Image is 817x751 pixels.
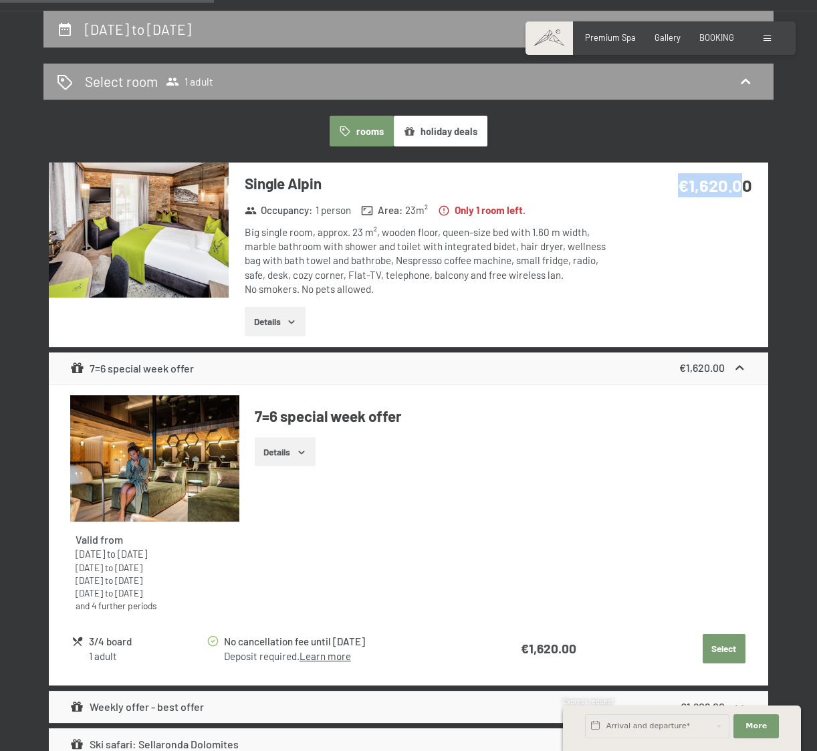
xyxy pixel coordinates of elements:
[679,361,725,374] strong: €1,620.00
[76,600,157,611] a: and 4 further periods
[361,203,402,217] strong: Area :
[245,173,606,194] h3: Single Alpin
[89,634,206,649] div: 3/4 board
[115,562,142,573] time: 21/12/2025
[76,548,105,560] time: 05/10/2025
[255,406,747,427] h4: 7=6 special week offer
[255,437,316,467] button: Details
[76,548,235,561] div: to
[70,395,239,522] img: mss_renderimg.php
[745,721,767,732] span: More
[563,698,614,706] span: Express request
[70,360,194,377] div: 7=6 special week offer
[699,32,734,43] a: BOOKING
[224,649,475,663] div: Deposit required.
[49,352,768,385] div: 7=6 special week offer€1,620.00
[655,32,681,43] a: Gallery
[118,548,147,560] time: 26/10/2025
[678,175,752,195] strong: €1,620.00
[521,641,576,656] strong: €1,620.00
[330,116,393,146] button: rooms
[76,562,103,573] time: 01/11/2025
[394,116,487,146] button: holiday deals
[245,225,606,296] div: Big single room, approx. 23 m², wooden floor, queen-size bed with 1.60 m width, marble bathroom w...
[89,649,206,663] div: 1 adult
[76,587,103,599] time: 07/03/2026
[300,650,351,662] a: Learn more
[703,634,745,663] button: Select
[85,72,158,91] h2: Select room
[733,714,779,738] button: More
[76,586,235,599] div: to
[585,32,636,43] a: Premium Spa
[316,203,351,217] span: 1 person
[49,691,768,723] div: Weekly offer - best offer€1,806.00
[76,574,103,586] time: 10/01/2026
[224,634,475,649] div: No cancellation fee until [DATE]
[115,587,142,599] time: 29/03/2026
[166,75,213,88] span: 1 adult
[115,574,142,586] time: 01/02/2026
[405,203,428,217] span: 23 m²
[76,574,235,586] div: to
[76,561,235,574] div: to
[85,21,191,37] h2: [DATE] to [DATE]
[76,533,123,546] strong: Valid from
[245,203,313,217] strong: Occupancy :
[245,307,306,336] button: Details
[438,203,526,217] strong: Only 1 room left.
[70,699,204,715] div: Weekly offer - best offer
[49,163,229,298] img: mss_renderimg.php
